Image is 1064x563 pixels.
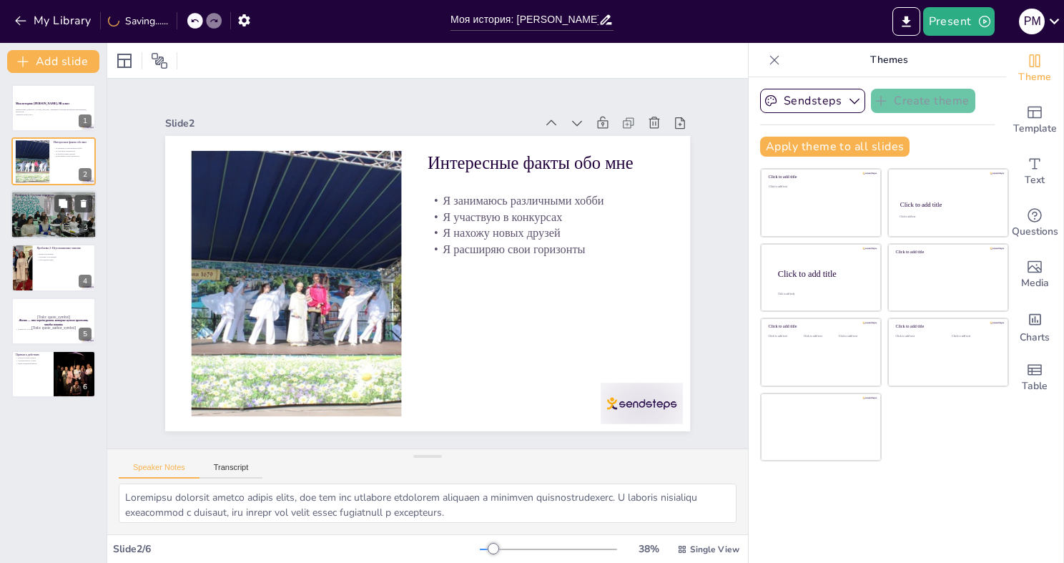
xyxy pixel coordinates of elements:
[79,221,92,234] div: 3
[433,193,670,234] p: Я занимаюсь различными хобби
[432,209,669,250] p: Я участвую в конкурсах
[1006,249,1063,300] div: Add images, graphics, shapes or video
[1021,275,1049,291] span: Media
[16,362,49,365] p: Ваша поддержка важна
[839,335,871,338] div: Click to add text
[769,335,801,338] div: Click to add text
[1006,197,1063,249] div: Get real-time input from your audience
[786,43,992,77] p: Themes
[119,463,199,479] button: Speaker Notes
[54,155,92,157] p: Я расширяю свои горизонты
[16,357,49,360] p: Проголосуйте за меня
[896,250,998,255] div: Click to add title
[16,114,92,117] p: Generated with [URL]
[769,185,871,189] div: Click to add text
[760,137,910,157] button: Apply theme to all slides
[11,298,96,345] div: 5
[896,335,941,338] div: Click to add text
[1006,146,1063,197] div: Add text boxes
[450,9,598,30] input: Insert title
[79,275,92,288] div: 4
[769,175,871,180] div: Click to add title
[36,256,92,259] p: Система голосования
[19,318,89,325] strong: Жизнь — это череда уроков, которые нужно прожить, чтобы понять
[804,335,836,338] div: Click to add text
[54,150,92,152] p: Я участвую в конкурсах
[16,359,49,362] p: Сделаем школу лучше
[1018,69,1051,85] span: Theme
[1006,352,1063,403] div: Add a table
[1020,330,1050,346] span: Charts
[1022,378,1048,394] span: Table
[760,89,865,113] button: Sendsteps
[79,114,92,127] div: 1
[180,89,550,142] div: Slide 2
[54,195,72,212] button: Duplicate Slide
[11,244,96,291] div: 4
[15,202,92,205] p: Общение между учениками
[1019,9,1045,34] div: P M
[54,147,92,150] p: Я занимаюсь различными хобби
[1019,7,1045,36] button: P M
[11,9,97,32] button: My Library
[113,542,480,556] div: Slide 2 / 6
[871,89,975,113] button: Create theme
[896,324,998,329] div: Click to add title
[113,49,136,72] div: Layout
[15,200,92,202] p: Новые мероприятия
[1012,224,1058,240] span: Questions
[11,190,97,239] div: 3
[119,484,737,523] textarea: Loremipsu dolorsit ametco adipis elits, doe tem inc utlabore etdolorem aliquaen a minimven quisno...
[54,140,92,145] p: Интересные факты обо мне
[11,351,96,398] div: 6
[892,7,920,36] button: Export to PowerPoint
[1013,121,1057,137] span: Template
[36,246,92,250] p: Проблема 2: Неуслышанные мнения
[769,324,871,329] div: Click to add title
[900,215,995,218] div: Click to add text
[778,268,870,278] div: Click to add title
[36,258,92,261] p: Обсуждение идей
[1025,172,1045,188] span: Text
[54,152,92,155] p: Я нахожу новых друзей
[16,328,92,331] p: [PERSON_NAME]
[1006,94,1063,146] div: Add ready made slides
[1006,43,1063,94] div: Change the overall theme
[11,84,96,132] div: 1
[15,197,92,200] p: Скука во время перемен
[15,192,92,197] p: Проблема 1: Скучные перемены
[690,544,739,555] span: Single View
[79,381,92,393] div: 6
[16,102,69,104] strong: Моя история: [PERSON_NAME], 9В класс
[778,292,868,295] div: Click to add body
[631,542,666,556] div: 38 %
[16,325,92,331] p: [Todo: quote_author_symbol]
[1006,300,1063,352] div: Add charts and graphs
[75,195,92,212] button: Delete Slide
[900,201,995,208] div: Click to add title
[16,108,92,113] p: Приветствие. [PERSON_NAME], 9В класс, активный участник различных мероприятий, конкурсов.
[79,328,92,341] div: 5
[151,52,168,69] span: Position
[79,168,92,181] div: 2
[430,225,666,266] p: Я нахожу новых друзей
[923,7,995,36] button: Present
[428,242,665,283] p: Я расширяю свои горизонты
[16,314,92,320] p: [Todo: quote_symbol]
[199,463,263,479] button: Transcript
[952,335,997,338] div: Click to add text
[7,50,99,73] button: Add slide
[16,353,49,357] p: Призыв к действию
[108,14,168,28] div: Saving......
[437,152,674,201] p: Интересные факты обо мне
[11,137,96,185] div: 2
[36,253,92,256] p: Важность мнения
